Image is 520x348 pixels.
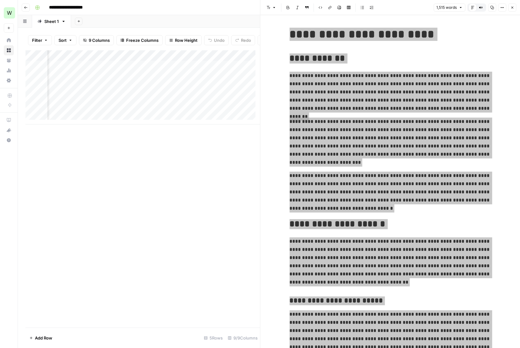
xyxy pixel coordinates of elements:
a: Settings [4,75,14,86]
span: Freeze Columns [126,37,159,43]
button: Filter [28,35,52,45]
button: 9 Columns [79,35,114,45]
span: Row Height [175,37,198,43]
span: 1,515 words [436,5,457,10]
a: Your Data [4,55,14,65]
div: Sheet 1 [44,18,59,25]
button: Undo [204,35,229,45]
button: Workspace: Workspace1 [4,5,14,21]
button: Redo [231,35,255,45]
a: Browse [4,45,14,55]
a: AirOps Academy [4,115,14,125]
span: W [7,9,12,17]
span: Sort [59,37,67,43]
span: Filter [32,37,42,43]
button: Help + Support [4,135,14,145]
button: 1,515 words [433,3,465,12]
button: What's new? [4,125,14,135]
span: Add Row [35,335,52,341]
a: Usage [4,65,14,75]
button: Row Height [165,35,202,45]
a: Sheet 1 [32,15,71,28]
button: Freeze Columns [116,35,163,45]
span: 9 Columns [89,37,110,43]
div: 9/9 Columns [225,333,260,343]
div: 5 Rows [201,333,225,343]
a: Home [4,35,14,45]
button: Add Row [25,333,56,343]
span: Redo [241,37,251,43]
button: Sort [54,35,76,45]
span: Undo [214,37,225,43]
